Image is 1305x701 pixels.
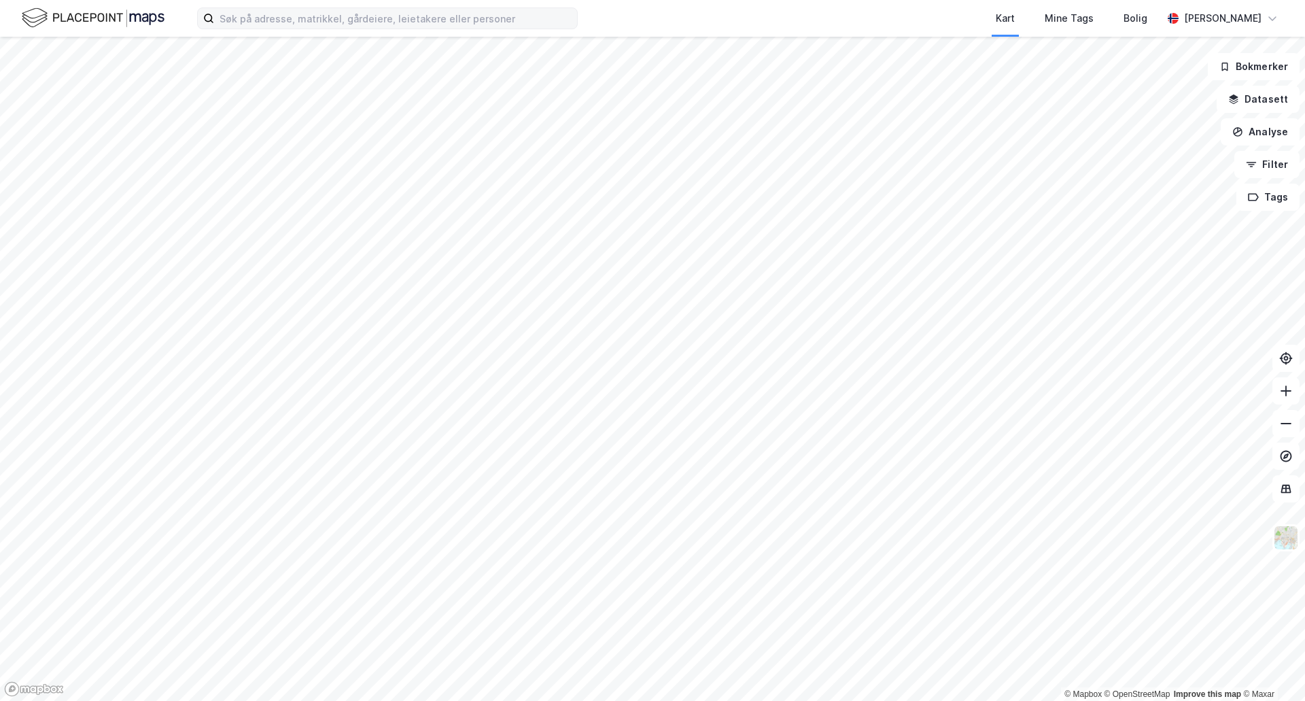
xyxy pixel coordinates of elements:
button: Bokmerker [1208,53,1300,80]
button: Analyse [1221,118,1300,146]
div: Kart [996,10,1015,27]
input: Søk på adresse, matrikkel, gårdeiere, leietakere eller personer [214,8,577,29]
iframe: Chat Widget [1237,636,1305,701]
img: logo.f888ab2527a4732fd821a326f86c7f29.svg [22,6,164,30]
a: OpenStreetMap [1104,689,1170,699]
a: Mapbox [1064,689,1102,699]
div: Bolig [1124,10,1147,27]
img: Z [1273,525,1299,551]
a: Mapbox homepage [4,681,64,697]
button: Filter [1234,151,1300,178]
div: [PERSON_NAME] [1184,10,1261,27]
div: Mine Tags [1045,10,1094,27]
a: Improve this map [1174,689,1241,699]
button: Datasett [1217,86,1300,113]
button: Tags [1236,184,1300,211]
